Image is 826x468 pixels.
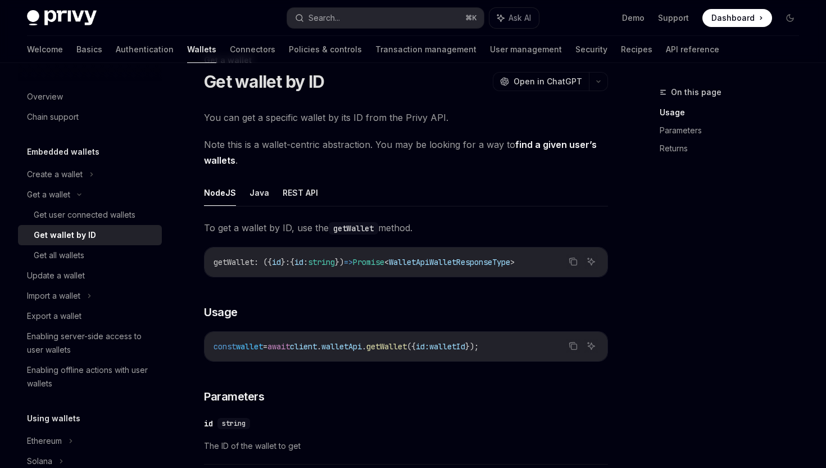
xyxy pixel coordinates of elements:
a: Chain support [18,107,162,127]
span: Promise [353,257,384,267]
h1: Get wallet by ID [204,71,324,92]
button: Ask AI [584,339,598,353]
button: Java [249,179,269,206]
a: Recipes [621,36,652,63]
a: Returns [660,139,808,157]
span: Open in ChatGPT [514,76,582,87]
span: => [344,257,353,267]
h5: Embedded wallets [27,145,99,159]
div: Chain support [27,110,79,124]
span: The ID of the wallet to get [204,439,608,453]
div: Get wallet by ID [34,228,96,242]
span: { [290,257,294,267]
span: await [267,341,290,352]
a: Wallets [187,36,216,63]
h5: Using wallets [27,412,80,425]
button: REST API [283,179,318,206]
div: Enabling offline actions with user wallets [27,363,155,390]
div: Update a wallet [27,269,85,282]
span: . [317,341,321,352]
span: string [222,419,246,428]
code: getWallet [329,222,378,235]
span: id [272,257,281,267]
a: Policies & controls [289,36,362,63]
div: Enabling server-side access to user wallets [27,330,155,357]
span: id: [416,341,429,352]
span: = [263,341,267,352]
a: Usage [660,103,808,121]
div: Get all wallets [34,249,84,262]
a: Demo [622,12,645,24]
span: : ({ [254,257,272,267]
span: getWallet [366,341,407,352]
span: Parameters [204,389,264,404]
a: Overview [18,87,162,107]
span: wallet [236,341,263,352]
span: string [308,257,335,267]
a: Welcome [27,36,63,63]
div: Export a wallet [27,309,81,323]
span: : [285,257,290,267]
button: Ask AI [489,8,539,28]
div: Import a wallet [27,289,80,303]
button: Toggle dark mode [781,9,799,27]
span: id [294,257,303,267]
span: Ask AI [509,12,531,24]
button: NodeJS [204,179,236,206]
a: Authentication [116,36,174,63]
span: On this page [671,85,721,99]
div: id [204,418,213,429]
a: User management [490,36,562,63]
span: WalletApiWalletResponseType [389,257,510,267]
div: Get a wallet [27,188,70,201]
a: Update a wallet [18,265,162,286]
div: Ethereum [27,434,62,448]
a: Enabling offline actions with user wallets [18,360,162,394]
span: ⌘ K [465,13,477,22]
span: You can get a specific wallet by its ID from the Privy API. [204,110,608,125]
button: Copy the contents from the code block [566,254,580,269]
span: : [303,257,308,267]
a: Parameters [660,121,808,139]
div: Create a wallet [27,168,83,181]
a: Support [658,12,689,24]
a: Basics [76,36,102,63]
span: } [281,257,285,267]
a: Connectors [230,36,275,63]
span: walletId [429,341,465,352]
span: Dashboard [711,12,755,24]
span: < [384,257,389,267]
a: Security [575,36,607,63]
a: Transaction management [375,36,476,63]
a: API reference [666,36,719,63]
div: Solana [27,454,52,468]
span: walletApi [321,341,362,352]
a: Get all wallets [18,245,162,265]
div: Overview [27,90,63,103]
a: Enabling server-side access to user wallets [18,326,162,360]
button: Open in ChatGPT [493,72,589,91]
span: Note this is a wallet-centric abstraction. You may be looking for a way to . [204,137,608,168]
span: ({ [407,341,416,352]
div: Search... [308,11,340,25]
button: Ask AI [584,254,598,269]
div: Get user connected wallets [34,208,135,222]
a: Get wallet by ID [18,225,162,245]
a: Get user connected wallets [18,205,162,225]
a: Export a wallet [18,306,162,326]
button: Copy the contents from the code block [566,339,580,353]
span: const [214,341,236,352]
span: . [362,341,366,352]
span: getWallet [214,257,254,267]
a: Dashboard [702,9,772,27]
span: client [290,341,317,352]
span: > [510,257,515,267]
img: dark logo [27,10,97,26]
span: Usage [204,304,238,320]
button: Search...⌘K [287,8,483,28]
span: To get a wallet by ID, use the method. [204,220,608,236]
span: }); [465,341,479,352]
span: }) [335,257,344,267]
